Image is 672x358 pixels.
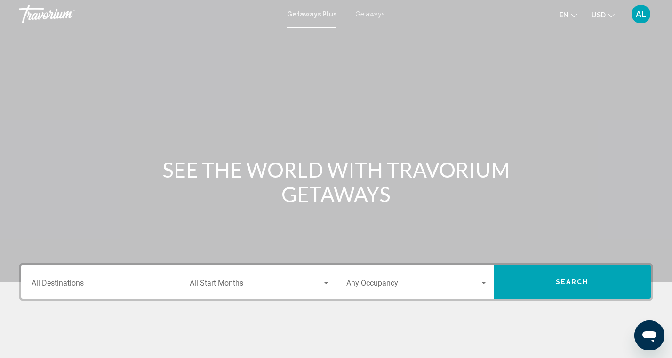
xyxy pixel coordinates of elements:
button: Change language [560,8,577,22]
button: Search [494,265,651,299]
a: Getaways [355,10,385,18]
a: Travorium [19,5,278,23]
span: USD [592,11,606,19]
h1: SEE THE WORLD WITH TRAVORIUM GETAWAYS [160,157,512,206]
span: en [560,11,568,19]
span: Search [556,279,589,286]
button: User Menu [629,4,653,24]
span: AL [636,9,647,19]
div: Search widget [21,265,651,299]
a: Getaways Plus [287,10,336,18]
button: Change currency [592,8,615,22]
iframe: Button to launch messaging window [634,320,664,350]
